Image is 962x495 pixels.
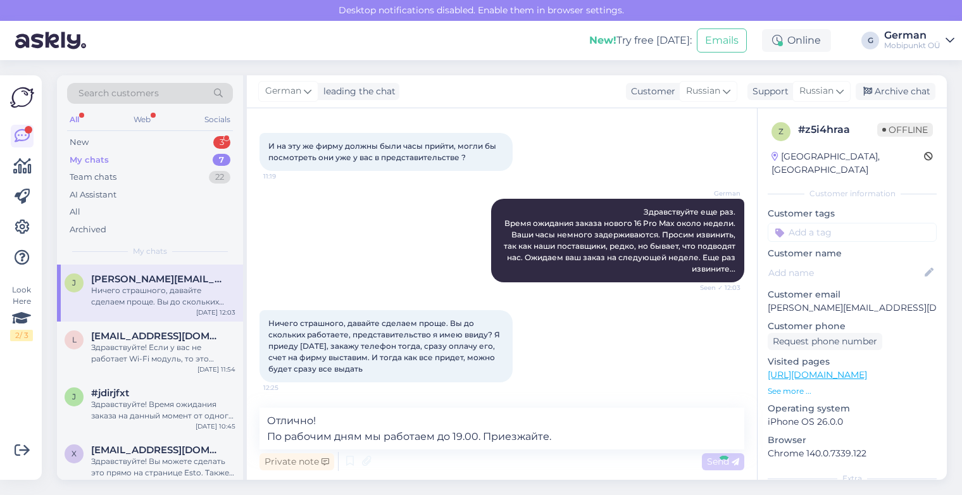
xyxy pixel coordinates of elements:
div: Support [747,85,789,98]
p: Customer name [768,247,937,260]
p: Customer tags [768,207,937,220]
span: z [778,127,784,136]
div: Socials [202,111,233,128]
span: lizabernadska49@gmail.com [91,330,223,342]
span: My chats [133,246,167,257]
p: Customer phone [768,320,937,333]
span: Russian [686,84,720,98]
div: [DATE] 16:05 [196,479,235,488]
div: 3 [213,136,230,149]
p: Visited pages [768,355,937,368]
input: Add name [768,266,922,280]
div: German [884,30,940,41]
div: Extra [768,473,937,484]
div: Mobipunkt OÜ [884,41,940,51]
div: Здравствуйте! Время ожидания заказа на данный момент от одного до четырех месяцев. [91,399,235,422]
span: J [72,278,76,287]
div: AI Assistant [70,189,116,201]
span: x [72,449,77,458]
p: See more ... [768,385,937,397]
span: l [72,335,77,344]
div: [GEOGRAPHIC_DATA], [GEOGRAPHIC_DATA] [771,150,924,177]
p: Customer email [768,288,937,301]
span: 11:19 [263,172,311,181]
div: 7 [213,154,230,166]
div: Request phone number [768,333,882,350]
p: Browser [768,434,937,447]
span: Russian [799,84,834,98]
b: New! [589,34,616,46]
div: [DATE] 11:54 [197,365,235,374]
div: Team chats [70,171,116,184]
p: Chrome 140.0.7339.122 [768,447,937,460]
div: My chats [70,154,109,166]
span: j [72,392,76,401]
span: Ничего страшного, давайте сделаем проще. Вы до скольких работаете, представительство я имею ввиду... [268,318,502,373]
div: Online [762,29,831,52]
div: Здравствуйте! Вы можете сделать это прямо на странице Esto. Также ходатайство о рассрочке можно п... [91,456,235,479]
div: All [70,206,80,218]
input: Add a tag [768,223,937,242]
div: 22 [209,171,230,184]
div: 2 / 3 [10,330,33,341]
div: G [861,32,879,49]
span: 12:25 [263,383,311,392]
div: Customer information [768,188,937,199]
span: xlgene439@gmail.com [91,444,223,456]
span: Seen ✓ 12:03 [693,283,740,292]
div: Archived [70,223,106,236]
button: Emails [697,28,747,53]
p: [PERSON_NAME][EMAIL_ADDRESS][DOMAIN_NAME] [768,301,937,315]
div: Try free [DATE]: [589,33,692,48]
span: German [693,189,740,198]
p: Operating system [768,402,937,415]
p: iPhone OS 26.0.0 [768,415,937,429]
div: Web [131,111,153,128]
div: Archive chat [856,83,935,100]
span: Offline [877,123,933,137]
div: leading the chat [318,85,396,98]
span: #jdirjfxt [91,387,129,399]
span: И на эту же фирму должны были часы прийти, могли бы посмотреть они уже у вас в представительстве ? [268,141,498,162]
div: New [70,136,89,149]
div: All [67,111,82,128]
div: Customer [626,85,675,98]
span: Jana.sergejenko@icloud.com [91,273,223,285]
span: German [265,84,301,98]
div: # z5i4hraa [798,122,877,137]
div: Look Here [10,284,33,341]
div: [DATE] 12:03 [196,308,235,317]
a: [URL][DOMAIN_NAME] [768,369,867,380]
span: Search customers [78,87,159,100]
img: Askly Logo [10,85,34,110]
div: Здравствуйте! Если у вас не работает Wi-Fi модуль, то это говорит о неисправности материнской пла... [91,342,235,365]
a: GermanMobipunkt OÜ [884,30,954,51]
div: [DATE] 10:45 [196,422,235,431]
div: Ничего страшного, давайте сделаем проще. Вы до скольких работаете, представительство я имею ввиду... [91,285,235,308]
